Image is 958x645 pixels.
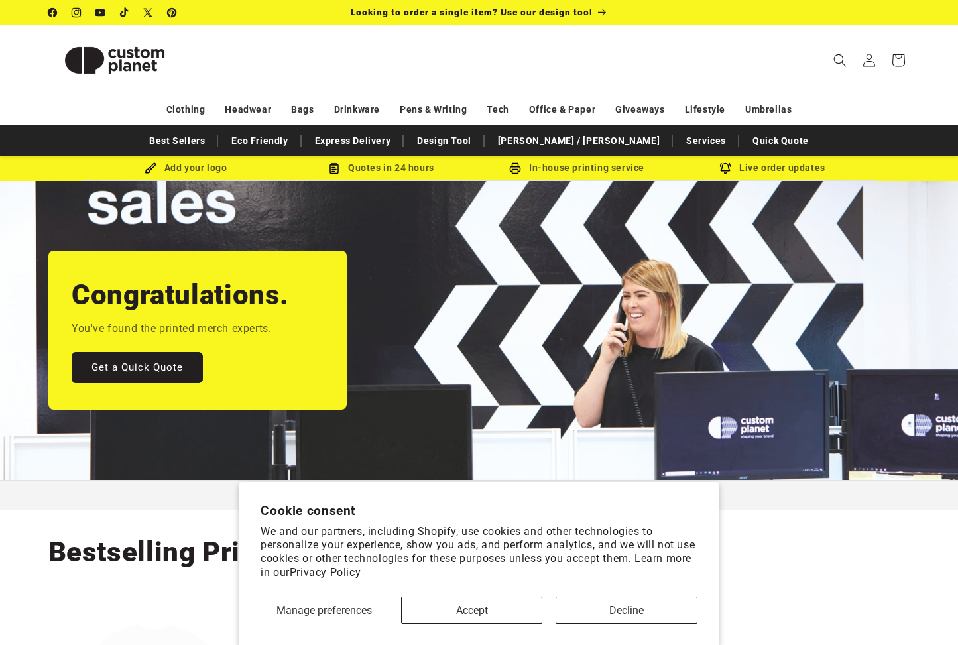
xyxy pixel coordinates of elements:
a: Office & Paper [529,98,595,121]
a: Eco Friendly [225,129,294,152]
summary: Search [825,46,855,75]
a: [PERSON_NAME] / [PERSON_NAME] [491,129,666,152]
button: Accept [401,597,542,624]
h2: Congratulations. [72,277,289,313]
div: In-house printing service [479,160,675,176]
a: Drinkware [334,98,380,121]
a: Privacy Policy [290,566,361,579]
a: Express Delivery [308,129,398,152]
a: Services [680,129,733,152]
div: Live order updates [675,160,870,176]
img: Brush Icon [145,162,156,174]
button: Previous slide [396,481,425,510]
img: Order updates [719,162,731,174]
button: Manage preferences [261,597,388,624]
h2: Bestselling Printed Merch. [48,534,397,570]
div: Quotes in 24 hours [284,160,479,176]
a: Giveaways [615,98,664,121]
button: Decline [556,597,697,624]
div: Add your logo [88,160,284,176]
a: Lifestyle [685,98,725,121]
a: Best Sellers [143,129,211,152]
button: Next slide [501,481,530,510]
a: Get a Quick Quote [72,352,203,383]
a: Pens & Writing [400,98,467,121]
img: In-house printing [509,162,521,174]
a: Quick Quote [746,129,815,152]
a: Tech [487,98,509,121]
button: Pause slideshow [534,481,563,510]
span: Looking to order a single item? Use our design tool [351,7,593,17]
span: Manage preferences [276,604,372,616]
p: We and our partners, including Shopify, use cookies and other technologies to personalize your ex... [261,525,697,580]
a: Umbrellas [745,98,792,121]
h2: Cookie consent [261,503,697,518]
img: Custom Planet [48,30,181,90]
a: Headwear [225,98,271,121]
a: Design Tool [410,129,478,152]
img: Order Updates Icon [328,162,340,174]
a: Bags [291,98,314,121]
p: You've found the printed merch experts. [72,320,271,339]
a: Clothing [166,98,206,121]
a: Custom Planet [43,25,186,95]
